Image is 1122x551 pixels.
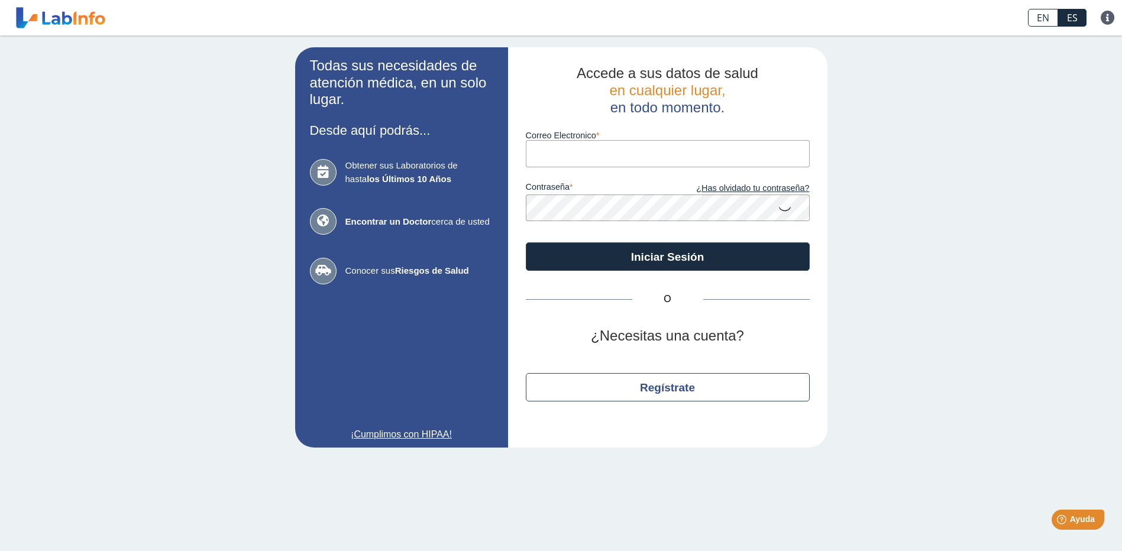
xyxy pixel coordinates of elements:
h3: Desde aquí podrás... [310,123,493,138]
span: Accede a sus datos de salud [577,65,758,81]
b: los Últimos 10 Años [367,174,451,184]
a: ¿Has olvidado tu contraseña? [668,182,810,195]
span: Conocer sus [345,264,493,278]
h2: ¿Necesitas una cuenta? [526,328,810,345]
span: en todo momento. [610,99,725,115]
span: O [632,292,703,306]
h2: Todas sus necesidades de atención médica, en un solo lugar. [310,57,493,108]
b: Riesgos de Salud [395,265,469,275]
label: contraseña [526,182,668,195]
span: en cualquier lugar, [609,82,725,98]
label: Correo Electronico [526,131,810,140]
a: EN [1028,9,1058,27]
a: ES [1058,9,1087,27]
span: Obtener sus Laboratorios de hasta [345,159,493,186]
span: cerca de usted [345,215,493,229]
button: Regístrate [526,373,810,401]
iframe: Help widget launcher [1017,505,1109,538]
button: Iniciar Sesión [526,242,810,271]
a: ¡Cumplimos con HIPAA! [310,427,493,442]
b: Encontrar un Doctor [345,216,432,226]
